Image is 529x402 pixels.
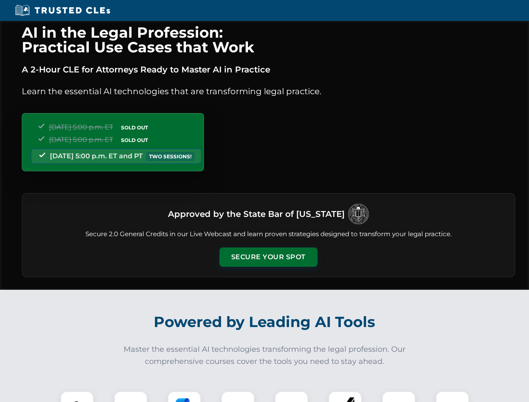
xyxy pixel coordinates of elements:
h1: AI in the Legal Profession: Practical Use Cases that Work [22,25,515,54]
span: [DATE] 5:00 p.m. ET [49,123,113,131]
p: Secure 2.0 General Credits in our Live Webcast and learn proven strategies designed to transform ... [32,229,505,239]
img: Trusted CLEs [13,4,113,17]
h2: Powered by Leading AI Tools [33,307,497,337]
p: Master the essential AI technologies transforming the legal profession. Our comprehensive courses... [118,343,411,368]
span: SOLD OUT [118,136,151,144]
span: [DATE] 5:00 p.m. ET [49,136,113,144]
h3: Approved by the State Bar of [US_STATE] [168,206,345,222]
span: SOLD OUT [118,123,151,132]
button: Secure Your Spot [219,247,317,267]
p: A 2-Hour CLE for Attorneys Ready to Master AI in Practice [22,63,515,76]
p: Learn the essential AI technologies that are transforming legal practice. [22,85,515,98]
img: Logo [348,204,369,224]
